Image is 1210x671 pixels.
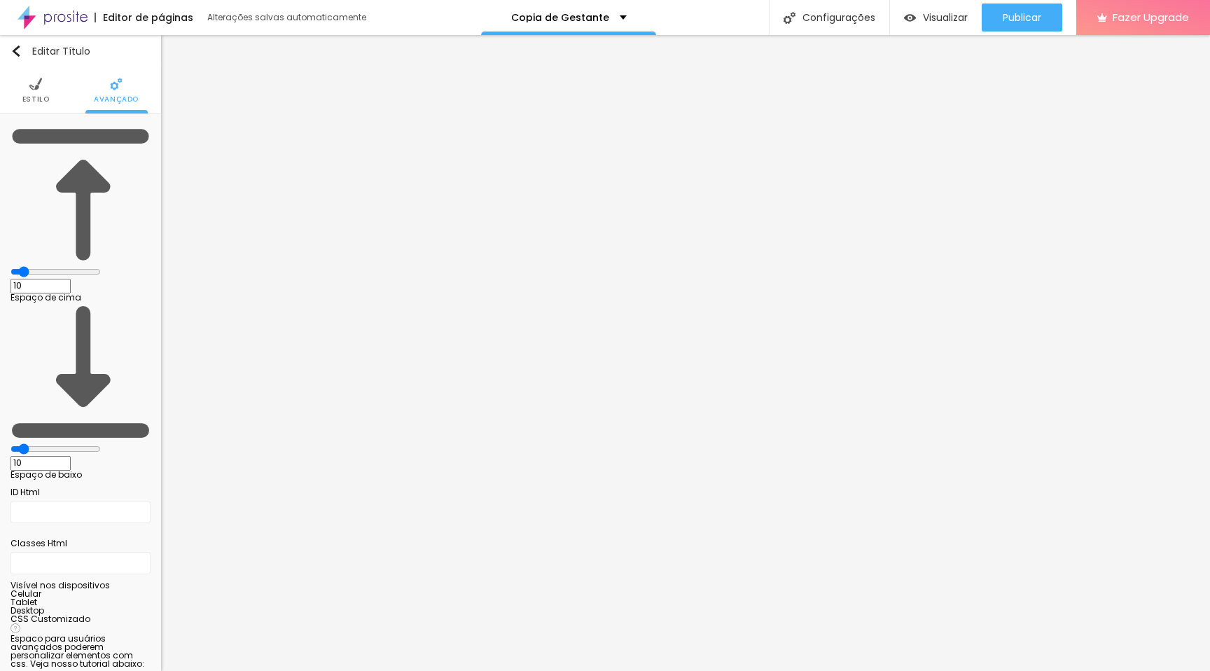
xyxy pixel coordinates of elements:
[11,46,22,57] img: Icone
[1113,11,1189,23] span: Fazer Upgrade
[890,4,982,32] button: Visualizar
[923,12,968,23] span: Visualizar
[511,13,609,22] p: Copia de Gestante
[11,604,44,616] span: Desktop
[94,96,139,103] span: Avançado
[784,12,795,24] img: Icone
[95,13,193,22] div: Editor de páginas
[161,35,1210,671] iframe: Editor
[11,615,151,623] div: CSS Customizado
[11,486,151,499] div: ID Html
[207,13,368,22] div: Alterações salvas automaticamente
[11,581,151,590] div: Visível nos dispositivos
[11,125,151,265] img: Icone
[11,623,20,633] img: Icone
[982,4,1062,32] button: Publicar
[11,471,151,479] div: Espaço de baixo
[11,537,151,550] div: Classes Html
[11,302,151,442] img: Icone
[11,293,151,302] div: Espaço de cima
[29,78,42,90] img: Icone
[11,588,41,600] span: Celular
[904,12,916,24] img: view-1.svg
[11,596,37,608] span: Tablet
[1003,12,1041,23] span: Publicar
[22,96,50,103] span: Estilo
[110,78,123,90] img: Icone
[11,46,90,57] div: Editar Título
